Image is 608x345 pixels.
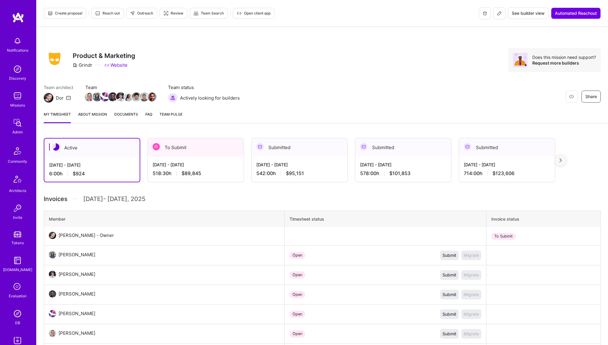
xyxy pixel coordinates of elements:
span: $95,151 [286,170,304,177]
i: icon Targeter [163,11,168,16]
span: [DATE] - [DATE] , 2025 [83,194,145,203]
div: Discovery [9,75,26,81]
button: Submit [440,309,459,319]
div: Open [290,252,305,259]
div: Does this mission need support? [532,54,596,60]
span: Team [85,84,156,91]
img: Team Member Avatar [132,92,141,101]
span: Reach out [95,11,120,16]
button: Submit [440,270,459,280]
button: Submit [440,251,459,260]
img: guide book [11,254,24,267]
button: Submit [440,290,459,299]
img: Team Architect [44,93,53,103]
div: [DATE] - [DATE] [464,161,550,168]
div: Submitted [355,138,451,157]
a: Team Member Avatar [117,92,125,102]
img: To Submit [153,143,160,150]
div: 578:00 h [360,170,446,177]
div: Open [290,311,305,318]
div: [DATE] - [DATE] [49,162,135,168]
a: Team Member Avatar [148,92,156,102]
div: DB [15,320,20,326]
div: Evaluation [9,293,27,299]
div: [PERSON_NAME] [59,310,95,317]
button: Create proposal [44,8,86,19]
i: icon Mail [66,95,71,100]
span: Automated Reachout [555,10,597,16]
a: FAQ [145,111,152,123]
span: $924 [73,171,85,177]
button: Share [581,91,601,103]
button: Outreach [126,8,157,19]
a: Team Member Avatar [85,92,93,102]
img: Team Member Avatar [108,92,117,101]
div: Tokens [11,240,24,246]
img: Team Member Avatar [140,92,149,101]
span: $89,845 [182,170,201,177]
img: Company Logo [44,51,65,67]
div: [PERSON_NAME] [59,271,95,278]
span: Open client app [237,11,271,16]
div: To Submit [491,233,516,240]
img: teamwork [11,90,24,102]
div: To Submit [148,138,244,157]
span: Team status [168,84,240,91]
h3: Product & Marketing [73,52,135,59]
span: Create proposal [48,11,82,16]
div: [PERSON_NAME] [59,251,95,258]
button: Team Search [190,8,228,19]
a: Team Member Avatar [125,92,132,102]
div: Submitted [459,138,555,157]
img: Admin Search [11,308,24,320]
a: Team Member Avatar [140,92,148,102]
div: 6:00 h [49,171,135,177]
img: User Avatar [49,290,56,298]
img: User Avatar [49,310,56,317]
div: 542:00 h [256,170,343,177]
div: Open [290,330,305,337]
span: Submit [442,272,456,278]
button: Review [160,8,187,19]
span: See builder view [512,10,545,16]
div: Active [44,139,140,157]
th: Timesheet status [285,211,486,227]
div: Dor [56,95,64,101]
a: Documents [114,111,138,123]
div: Community [8,158,27,165]
span: $123,606 [492,170,515,177]
img: Team Member Avatar [116,92,125,101]
span: Documents [114,111,138,117]
img: Divider [72,194,78,203]
span: Team Pulse [160,112,182,117]
span: Review [163,11,183,16]
button: Reach out [91,8,124,19]
span: Invoices [44,194,68,203]
div: [PERSON_NAME] [59,290,95,298]
img: bell [11,35,24,47]
a: Team Member Avatar [93,92,101,102]
div: Open [290,271,305,279]
img: Team Member Avatar [100,92,109,101]
img: Architects [10,173,25,187]
a: Team Member Avatar [101,92,109,102]
img: Team Member Avatar [147,92,157,101]
i: icon CompanyGray [73,63,78,68]
div: [PERSON_NAME] - Owner [59,232,114,239]
div: Grindr [73,62,92,68]
img: Team Member Avatar [85,92,94,101]
div: [DATE] - [DATE] [256,161,343,168]
a: About Mission [78,111,107,123]
i: icon EyeClosed [569,94,574,99]
div: 518:30 h [153,170,239,177]
img: tokens [14,232,21,237]
img: Team Member Avatar [124,92,133,101]
img: Submitted [464,143,471,150]
img: Avatar [513,53,527,67]
div: Invite [13,214,22,221]
div: [DATE] - [DATE] [153,161,239,168]
a: Website [104,62,128,68]
img: Submitted [360,143,367,150]
span: Submit [442,292,456,298]
img: Actively looking for builders [168,93,178,103]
